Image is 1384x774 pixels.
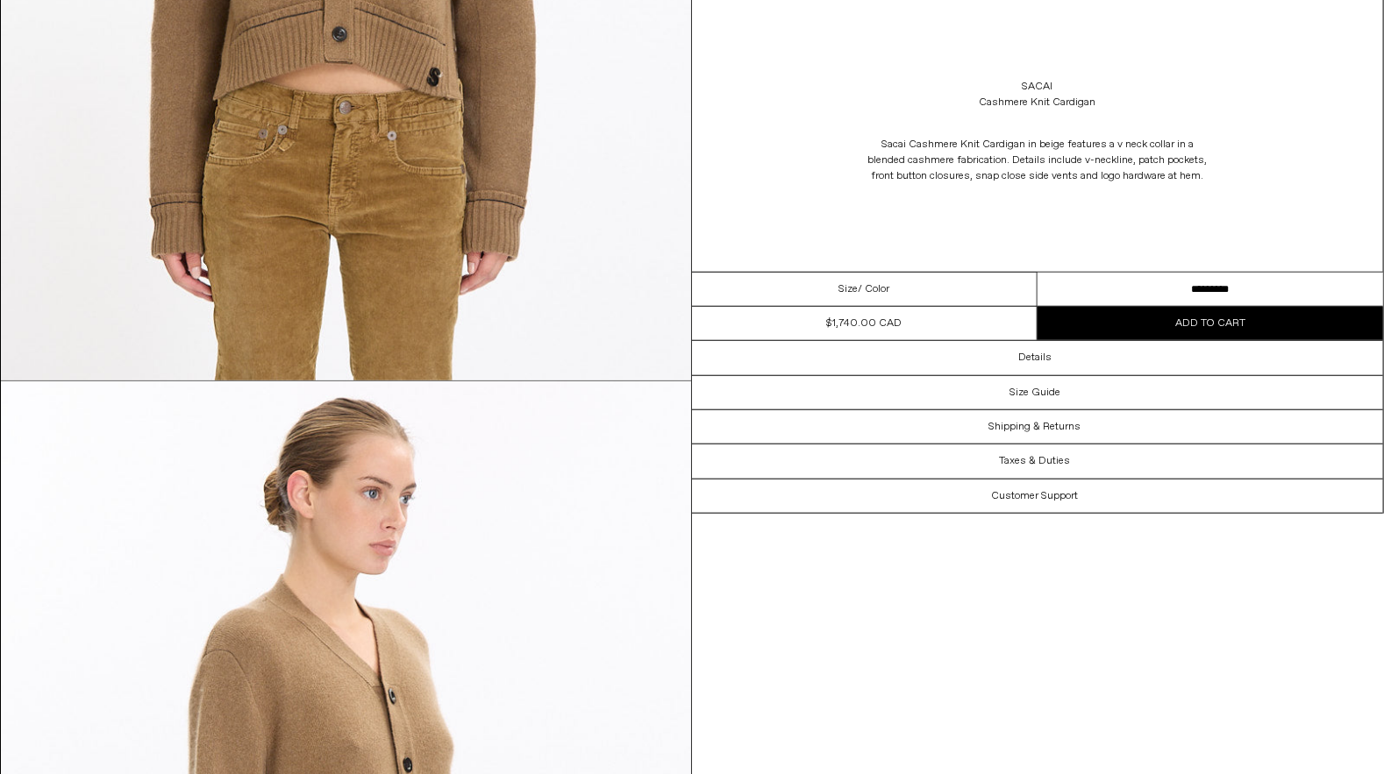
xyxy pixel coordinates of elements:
[839,281,859,297] span: Size
[992,490,1079,502] h3: Customer Support
[859,281,890,297] span: / Color
[827,316,902,331] div: $1,740.00 CAD
[1038,307,1383,340] button: Add to cart
[862,128,1213,193] p: Sacai Cashmere Knit Cardigan in beige features a v neck collar in a blended cashmere fabrication....
[1023,79,1053,95] a: Sacai
[1175,316,1245,330] span: Add to cart
[1009,387,1060,399] h3: Size Guide
[1018,351,1052,364] h3: Details
[980,95,1096,110] div: Cashmere Knit Cardigan
[989,421,1081,433] h3: Shipping & Returns
[1000,455,1071,467] h3: Taxes & Duties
